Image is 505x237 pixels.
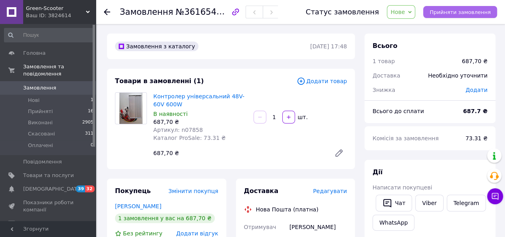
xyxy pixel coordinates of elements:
[297,77,347,86] span: Додати товар
[487,188,503,204] button: Чат з покупцем
[372,42,397,50] span: Всього
[104,8,110,16] div: Повернутися назад
[376,195,412,211] button: Чат
[115,203,161,209] a: [PERSON_NAME]
[23,172,74,179] span: Товари та послуги
[28,119,53,126] span: Виконані
[372,215,414,231] a: WhatsApp
[168,188,218,194] span: Змінити покупця
[26,5,86,12] span: Green-Scooter
[176,7,232,17] span: №361654384
[120,7,173,17] span: Замовлення
[115,187,151,195] span: Покупець
[153,127,203,133] span: Артикул: n07858
[390,9,405,15] span: Нове
[115,77,204,85] span: Товари в замовленні (1)
[153,118,247,126] div: 687,70 ₴
[85,185,94,192] span: 32
[372,168,382,176] span: Дії
[23,63,96,78] span: Замовлення та повідомлення
[91,142,93,149] span: 0
[88,108,93,115] span: 16
[123,230,162,237] span: Без рейтингу
[76,185,85,192] span: 39
[153,93,244,108] a: Контролер універсальний 48V-60V 600W
[372,108,424,114] span: Всього до сплати
[423,67,492,84] div: Необхідно уточнити
[465,135,487,141] span: 73.31 ₴
[372,58,395,64] span: 1 товар
[176,230,218,237] span: Додати відгук
[462,57,487,65] div: 687,70 ₴
[28,97,40,104] span: Нові
[28,108,53,115] span: Прийняті
[150,147,328,159] div: 687,70 ₴
[26,12,96,19] div: Ваш ID: 3824614
[288,220,349,234] div: [PERSON_NAME]
[23,158,62,165] span: Повідомлення
[254,205,321,213] div: Нова Пошта (платна)
[415,195,443,211] a: Viber
[115,213,215,223] div: 1 замовлення у вас на 687,70 ₴
[4,28,94,42] input: Пошук
[153,135,226,141] span: Каталог ProSale: 73.31 ₴
[296,113,309,121] div: шт.
[244,187,279,195] span: Доставка
[91,97,93,104] span: 1
[244,224,276,230] span: Отримувач
[85,130,93,137] span: 311
[23,84,56,92] span: Замовлення
[23,199,74,213] span: Показники роботи компанії
[119,93,143,124] img: Контролер універсальний 48V-60V 600W
[82,119,93,126] span: 2905
[463,108,487,114] b: 687.7 ₴
[28,130,55,137] span: Скасовані
[23,220,44,227] span: Відгуки
[447,195,486,211] a: Telegram
[423,6,497,18] button: Прийняти замовлення
[372,87,395,93] span: Знижка
[465,87,487,93] span: Додати
[28,142,53,149] span: Оплачені
[153,111,188,117] span: В наявності
[23,185,82,193] span: [DEMOGRAPHIC_DATA]
[306,8,379,16] div: Статус замовлення
[313,188,347,194] span: Редагувати
[372,184,432,191] span: Написати покупцеві
[331,145,347,161] a: Редагувати
[430,9,491,15] span: Прийняти замовлення
[23,50,46,57] span: Головна
[372,72,400,79] span: Доставка
[310,43,347,50] time: [DATE] 17:48
[372,135,439,141] span: Комісія за замовлення
[115,42,198,51] div: Замовлення з каталогу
